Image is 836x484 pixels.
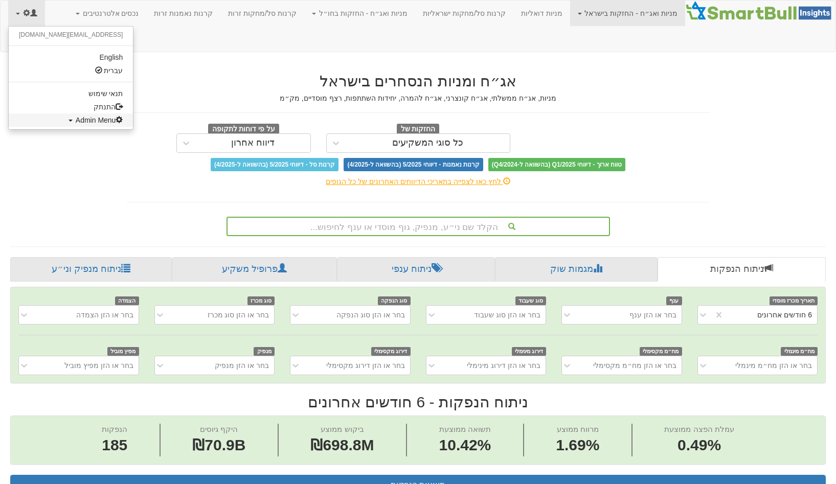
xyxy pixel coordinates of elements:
[336,310,405,320] div: בחר או הזן סוג הנפקה
[685,1,835,21] img: Smartbull
[392,138,463,148] div: כל סוגי המשקיעים
[64,360,133,371] div: בחר או הזן מפיץ מוביל
[512,347,547,356] span: דירוג מינימלי
[658,257,826,282] a: ניתוח הנפקות
[254,347,275,356] span: מנפיק
[781,347,818,356] span: מח״מ מינמלי
[9,113,133,127] a: Admin Menu
[127,73,710,89] h2: אג״ח ומניות הנסחרים בישראל
[513,1,570,26] a: מניות דואליות
[629,310,676,320] div: בחר או הזן ענף
[439,425,491,433] span: תשואה ממוצעת
[326,360,405,371] div: בחר או הזן דירוג מקסימלי
[247,296,275,305] span: סוג מכרז
[378,296,411,305] span: סוג הנפקה
[220,1,304,26] a: קרנות סל/מחקות זרות
[664,425,734,433] span: עמלת הפצה ממוצעת
[10,394,826,410] h2: ניתוח הנפקות - 6 חודשים אחרונים
[9,29,133,41] li: [EMAIL_ADDRESS][DOMAIN_NAME]
[192,436,245,453] span: ₪70.9B
[593,360,676,371] div: בחר או הזן מח״מ מקסימלי
[640,347,682,356] span: מח״מ מקסימלי
[397,124,440,135] span: החזקות של
[557,425,599,433] span: מרווח ממוצע
[9,64,133,77] a: עברית
[172,257,336,282] a: פרופיל משקיע
[10,257,172,282] a: ניתוח מנפיק וני״ע
[102,425,127,433] span: הנפקות
[211,158,338,171] span: קרנות סל - דיווחי 5/2025 (בהשוואה ל-4/2025)
[474,310,540,320] div: בחר או הזן סוג שעבוד
[570,1,685,26] a: מניות ואג״ח - החזקות בישראל
[115,296,139,305] span: הצמדה
[556,434,599,456] span: 1.69%
[127,95,710,102] h5: מניות, אג״ח ממשלתי, אג״ח קונצרני, אג״ח להמרה, יחידות השתתפות, רצף מוסדיים, מק״מ
[231,138,275,148] div: דיווח אחרון
[735,360,812,371] div: בחר או הזן מח״מ מינמלי
[439,434,491,456] span: 10.42%
[415,1,513,26] a: קרנות סל/מחקות ישראליות
[495,257,657,282] a: מגמות שוק
[467,360,540,371] div: בחר או הזן דירוג מינימלי
[146,1,220,26] a: קרנות נאמנות זרות
[666,296,682,305] span: ענף
[770,296,818,305] span: תאריך מכרז מוסדי
[228,218,609,235] div: הקלד שם ני״ע, מנפיק, גוף מוסדי או ענף לחיפוש...
[208,124,279,135] span: על פי דוחות לתקופה
[488,158,625,171] span: טווח ארוך - דיווחי Q1/2025 (בהשוואה ל-Q4/2024)
[344,158,483,171] span: קרנות נאמנות - דיווחי 5/2025 (בהשוואה ל-4/2025)
[9,100,133,113] a: התנתק
[337,257,495,282] a: ניתוח ענפי
[304,1,415,26] a: מניות ואג״ח - החזקות בחו״ל
[68,1,147,26] a: נכסים אלטרנטיבים
[76,116,123,124] span: Admin Menu
[757,310,812,320] div: 6 חודשים אחרונים
[321,425,364,433] span: ביקוש ממוצע
[9,87,133,100] a: תנאי שימוש
[215,360,269,371] div: בחר או הזן מנפיק
[371,347,411,356] span: דירוג מקסימלי
[200,425,238,433] span: היקף גיוסים
[515,296,547,305] span: סוג שעבוד
[208,310,269,320] div: בחר או הזן סוג מכרז
[102,434,127,456] span: 185
[76,310,133,320] div: בחר או הזן הצמדה
[310,436,374,453] span: ₪698.8M
[664,434,734,456] span: 0.49%
[107,347,139,356] span: מפיץ מוביל
[119,176,717,187] div: לחץ כאן לצפייה בתאריכי הדיווחים האחרונים של כל הגופים
[9,51,133,64] a: English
